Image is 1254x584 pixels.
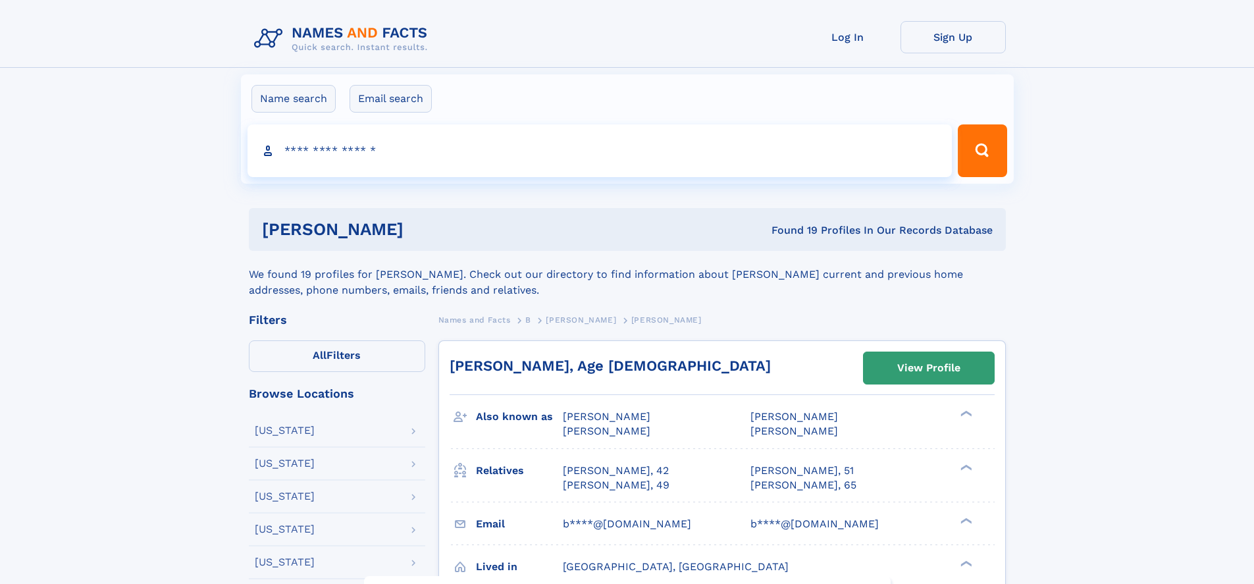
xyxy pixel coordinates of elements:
[255,491,315,502] div: [US_STATE]
[750,478,856,492] a: [PERSON_NAME], 65
[750,464,854,478] a: [PERSON_NAME], 51
[957,410,973,418] div: ❯
[476,406,563,428] h3: Also known as
[957,463,973,471] div: ❯
[957,559,973,568] div: ❯
[476,556,563,578] h3: Lived in
[897,353,960,383] div: View Profile
[249,21,438,57] img: Logo Names and Facts
[438,311,511,328] a: Names and Facts
[262,221,588,238] h1: [PERSON_NAME]
[563,478,669,492] a: [PERSON_NAME], 49
[313,349,327,361] span: All
[350,85,432,113] label: Email search
[546,311,616,328] a: [PERSON_NAME]
[563,464,669,478] a: [PERSON_NAME], 42
[249,388,425,400] div: Browse Locations
[525,315,531,325] span: B
[251,85,336,113] label: Name search
[476,513,563,535] h3: Email
[255,524,315,535] div: [US_STATE]
[546,315,616,325] span: [PERSON_NAME]
[563,425,650,437] span: [PERSON_NAME]
[795,21,901,53] a: Log In
[587,223,993,238] div: Found 19 Profiles In Our Records Database
[563,560,789,573] span: [GEOGRAPHIC_DATA], [GEOGRAPHIC_DATA]
[255,425,315,436] div: [US_STATE]
[958,124,1006,177] button: Search Button
[864,352,994,384] a: View Profile
[957,516,973,525] div: ❯
[750,410,838,423] span: [PERSON_NAME]
[631,315,702,325] span: [PERSON_NAME]
[476,460,563,482] h3: Relatives
[901,21,1006,53] a: Sign Up
[563,410,650,423] span: [PERSON_NAME]
[255,557,315,568] div: [US_STATE]
[450,358,771,374] a: [PERSON_NAME], Age [DEMOGRAPHIC_DATA]
[255,458,315,469] div: [US_STATE]
[248,124,953,177] input: search input
[249,251,1006,298] div: We found 19 profiles for [PERSON_NAME]. Check out our directory to find information about [PERSON...
[750,425,838,437] span: [PERSON_NAME]
[525,311,531,328] a: B
[249,314,425,326] div: Filters
[249,340,425,372] label: Filters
